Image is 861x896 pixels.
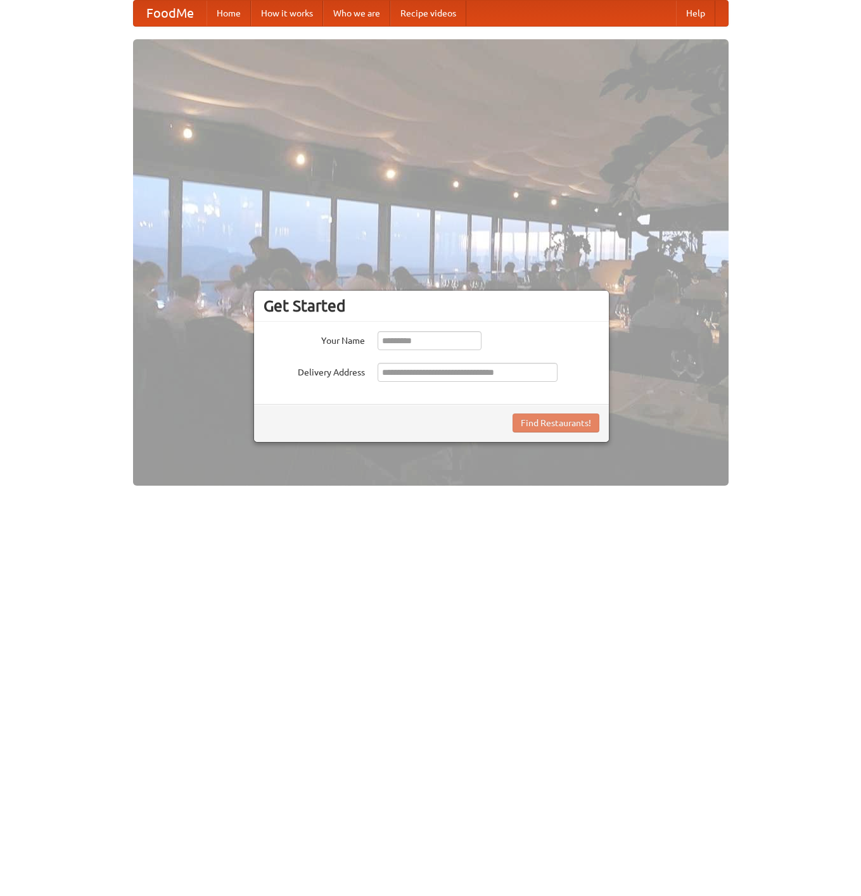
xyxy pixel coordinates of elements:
[323,1,390,26] a: Who we are
[251,1,323,26] a: How it works
[676,1,715,26] a: Help
[264,331,365,347] label: Your Name
[264,296,599,315] h3: Get Started
[264,363,365,379] label: Delivery Address
[134,1,207,26] a: FoodMe
[513,413,599,432] button: Find Restaurants!
[390,1,466,26] a: Recipe videos
[207,1,251,26] a: Home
